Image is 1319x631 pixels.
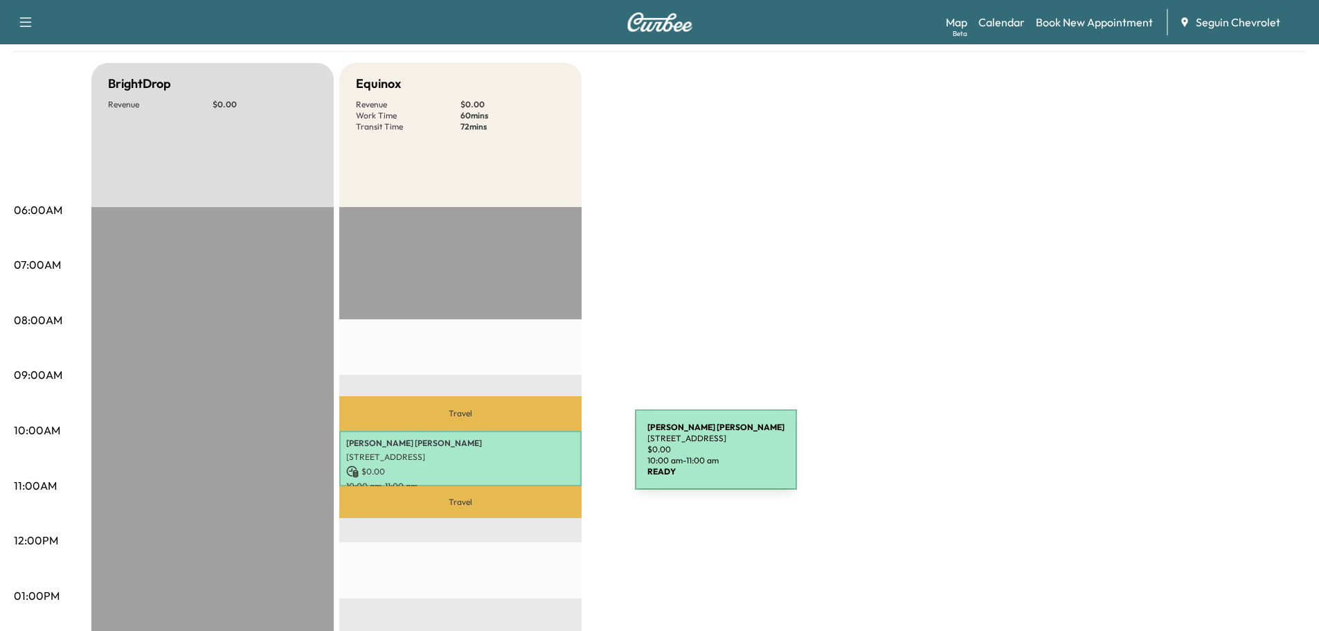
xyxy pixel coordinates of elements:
p: 72 mins [460,121,565,132]
p: Travel [339,396,582,431]
p: Revenue [108,99,213,110]
p: 10:00AM [14,422,60,438]
h5: Equinox [356,74,401,94]
a: Calendar [978,14,1025,30]
a: Book New Appointment [1036,14,1153,30]
p: Transit Time [356,121,460,132]
h5: BrightDrop [108,74,171,94]
p: 07:00AM [14,256,61,273]
p: [STREET_ADDRESS] [346,452,575,463]
p: 12:00PM [14,532,58,549]
p: $ 0.00 [213,99,317,110]
p: Revenue [356,99,460,110]
p: Travel [339,486,582,518]
div: Beta [953,28,967,39]
a: MapBeta [946,14,967,30]
p: 10:00 am - 11:00 am [346,481,575,492]
p: 09:00AM [14,366,62,383]
p: $ 0.00 [460,99,565,110]
p: 60 mins [460,110,565,121]
p: 08:00AM [14,312,62,328]
p: 11:00AM [14,477,57,494]
p: 06:00AM [14,202,62,218]
p: 01:00PM [14,587,60,604]
p: $ 0.00 [346,465,575,478]
span: Seguin Chevrolet [1196,14,1280,30]
p: [PERSON_NAME] [PERSON_NAME] [346,438,575,449]
img: Curbee Logo [627,12,693,32]
p: Work Time [356,110,460,121]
